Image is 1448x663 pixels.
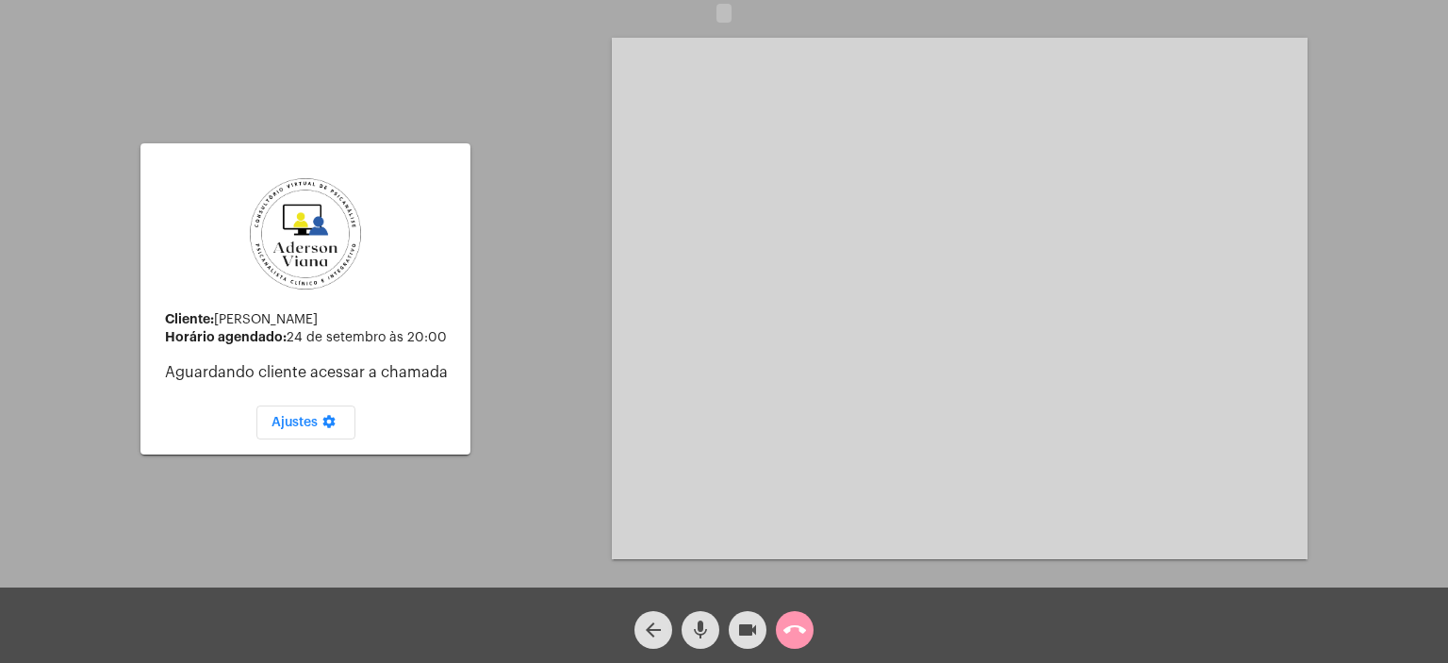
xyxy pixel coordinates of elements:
[256,406,355,439] button: Ajustes
[642,619,665,641] mat-icon: arrow_back
[783,619,806,641] mat-icon: call_end
[165,330,287,343] strong: Horário agendado:
[165,312,214,325] strong: Cliente:
[165,312,455,327] div: [PERSON_NAME]
[736,619,759,641] mat-icon: videocam
[239,168,371,300] img: d7e3195d-0907-1efa-a796-b593d293ae59.png
[689,619,712,641] mat-icon: mic
[318,414,340,437] mat-icon: settings
[271,416,340,429] span: Ajustes
[165,330,455,345] div: 24 de setembro às 20:00
[165,364,455,381] p: Aguardando cliente acessar a chamada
